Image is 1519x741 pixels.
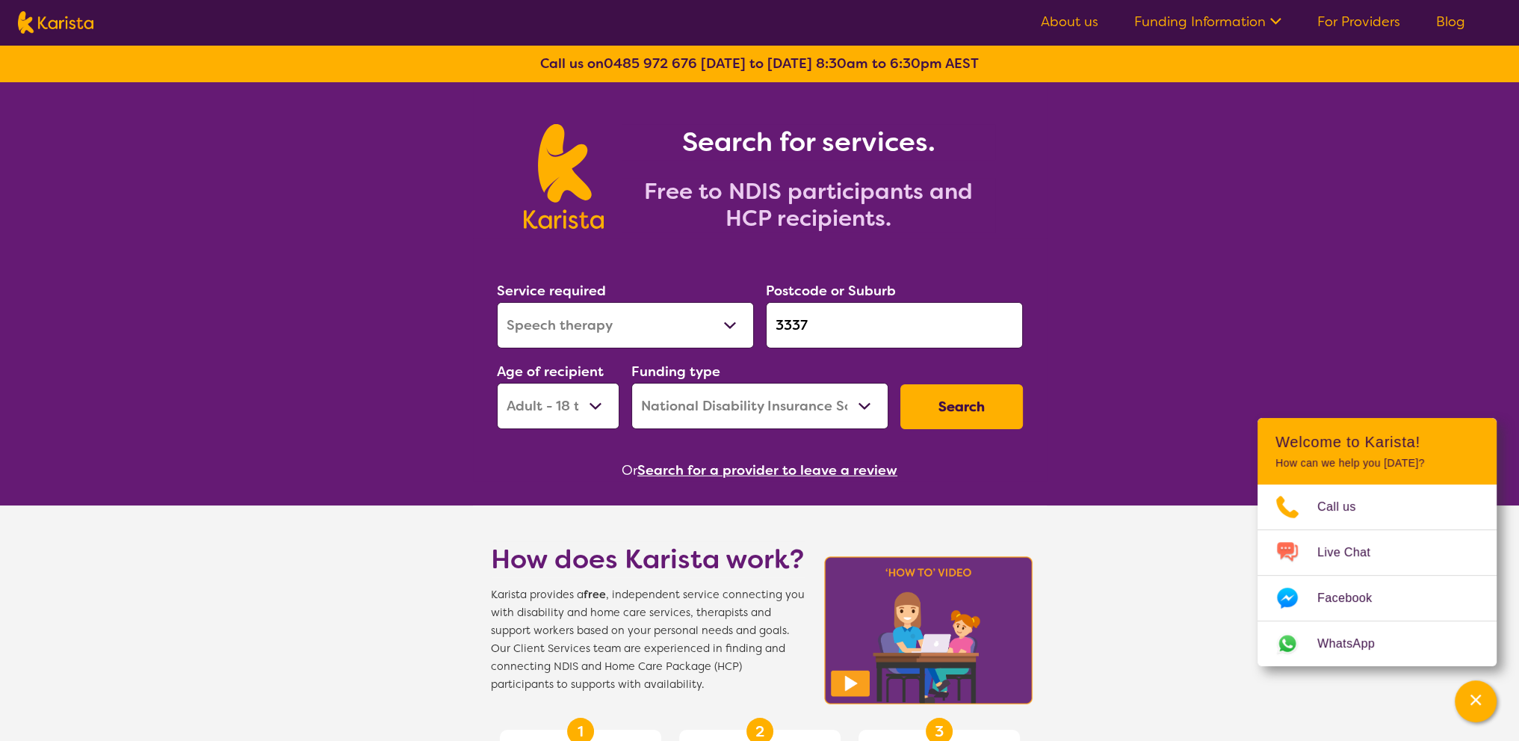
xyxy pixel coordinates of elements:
[1134,13,1281,31] a: Funding Information
[524,124,604,229] img: Karista logo
[1317,496,1374,518] span: Call us
[497,282,606,300] label: Service required
[631,363,720,381] label: Funding type
[1436,13,1465,31] a: Blog
[766,302,1023,348] input: Type
[584,588,606,602] b: free
[18,11,93,34] img: Karista logo
[637,459,897,482] button: Search for a provider to leave a review
[1041,13,1098,31] a: About us
[622,459,637,482] span: Or
[1257,621,1497,666] a: Web link opens in a new tab.
[820,552,1038,709] img: Karista video
[1275,457,1479,470] p: How can we help you [DATE]?
[1257,485,1497,666] ul: Choose channel
[1317,633,1393,655] span: WhatsApp
[622,178,995,232] h2: Free to NDIS participants and HCP recipients.
[766,282,896,300] label: Postcode or Suburb
[497,363,604,381] label: Age of recipient
[1317,13,1400,31] a: For Providers
[540,55,979,73] b: Call us on [DATE] to [DATE] 8:30am to 6:30pm AEST
[1257,418,1497,666] div: Channel Menu
[622,124,995,160] h1: Search for services.
[1317,587,1390,609] span: Facebook
[1275,433,1479,451] h2: Welcome to Karista!
[604,55,697,73] a: 0485 972 676
[491,541,805,577] h1: How does Karista work?
[900,384,1023,429] button: Search
[1455,680,1497,722] button: Channel Menu
[491,586,805,694] span: Karista provides a , independent service connecting you with disability and home care services, t...
[1317,541,1388,564] span: Live Chat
